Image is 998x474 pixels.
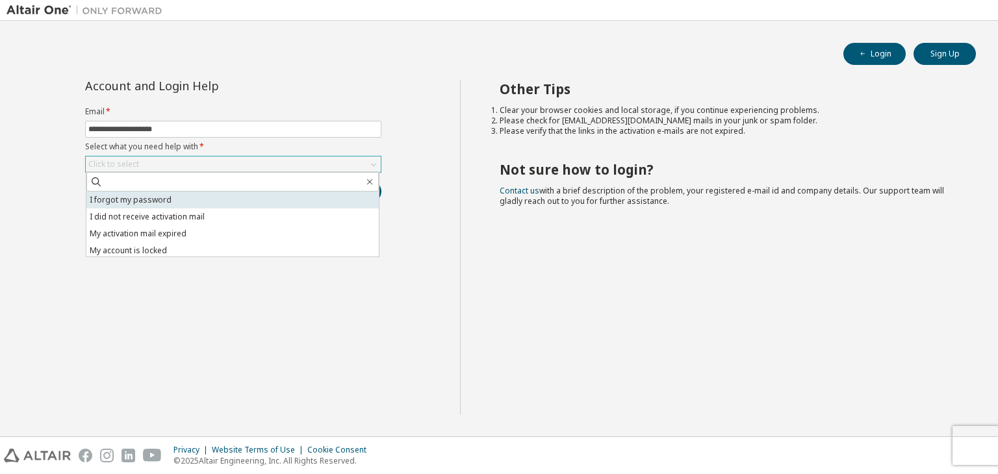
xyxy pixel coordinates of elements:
div: Cookie Consent [307,445,374,455]
h2: Other Tips [500,81,953,97]
li: Please verify that the links in the activation e-mails are not expired. [500,126,953,136]
p: © 2025 Altair Engineering, Inc. All Rights Reserved. [173,455,374,466]
img: linkedin.svg [122,449,135,462]
img: instagram.svg [100,449,114,462]
li: Please check for [EMAIL_ADDRESS][DOMAIN_NAME] mails in your junk or spam folder. [500,116,953,126]
button: Sign Up [914,43,976,65]
button: Login [843,43,906,65]
div: Account and Login Help [85,81,322,91]
img: youtube.svg [143,449,162,462]
div: Website Terms of Use [212,445,307,455]
img: Altair One [6,4,169,17]
div: Click to select [88,159,139,169]
span: with a brief description of the problem, your registered e-mail id and company details. Our suppo... [500,185,944,206]
li: Clear your browser cookies and local storage, if you continue experiencing problems. [500,105,953,116]
img: altair_logo.svg [4,449,71,462]
label: Select what you need help with [85,142,381,152]
a: Contact us [500,185,539,196]
div: Click to select [86,156,381,172]
h2: Not sure how to login? [500,161,953,178]
li: I forgot my password [86,192,379,208]
img: facebook.svg [79,449,92,462]
label: Email [85,106,381,117]
div: Privacy [173,445,212,455]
